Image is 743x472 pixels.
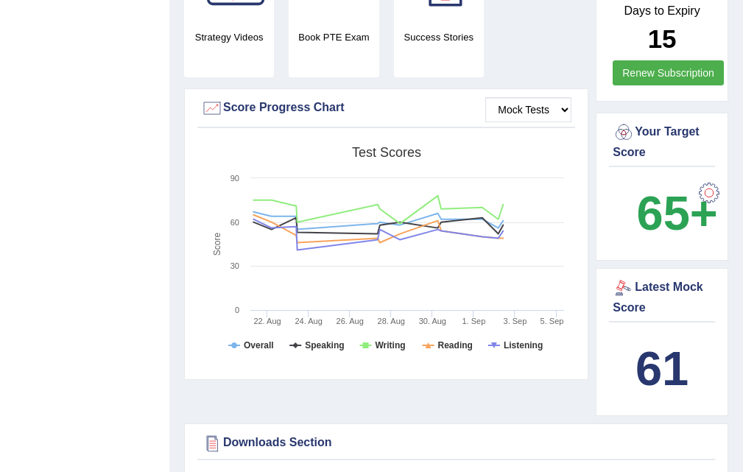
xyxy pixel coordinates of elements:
[378,317,405,325] tspan: 28. Aug
[635,342,689,395] b: 61
[504,340,543,351] tspan: Listening
[375,340,405,351] tspan: Writing
[235,306,239,314] text: 0
[504,317,527,325] tspan: 3. Sep
[648,24,677,53] b: 15
[244,340,274,351] tspan: Overall
[394,29,484,45] h4: Success Stories
[212,233,222,256] tspan: Score
[462,317,485,325] tspan: 1. Sep
[613,121,711,161] div: Your Target Score
[352,145,421,160] tspan: Test scores
[230,261,239,270] text: 30
[184,29,274,45] h4: Strategy Videos
[305,340,344,351] tspan: Speaking
[337,317,364,325] tspan: 26. Aug
[201,432,711,454] div: Downloads Section
[253,317,281,325] tspan: 22. Aug
[613,60,724,85] a: Renew Subscription
[230,174,239,183] text: 90
[540,317,564,325] tspan: 5. Sep
[419,317,446,325] tspan: 30. Aug
[637,186,718,240] b: 65+
[438,340,473,351] tspan: Reading
[613,4,711,18] h4: Days to Expiry
[230,218,239,227] text: 60
[613,277,711,317] div: Latest Mock Score
[295,317,322,325] tspan: 24. Aug
[201,97,571,119] div: Score Progress Chart
[289,29,378,45] h4: Book PTE Exam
